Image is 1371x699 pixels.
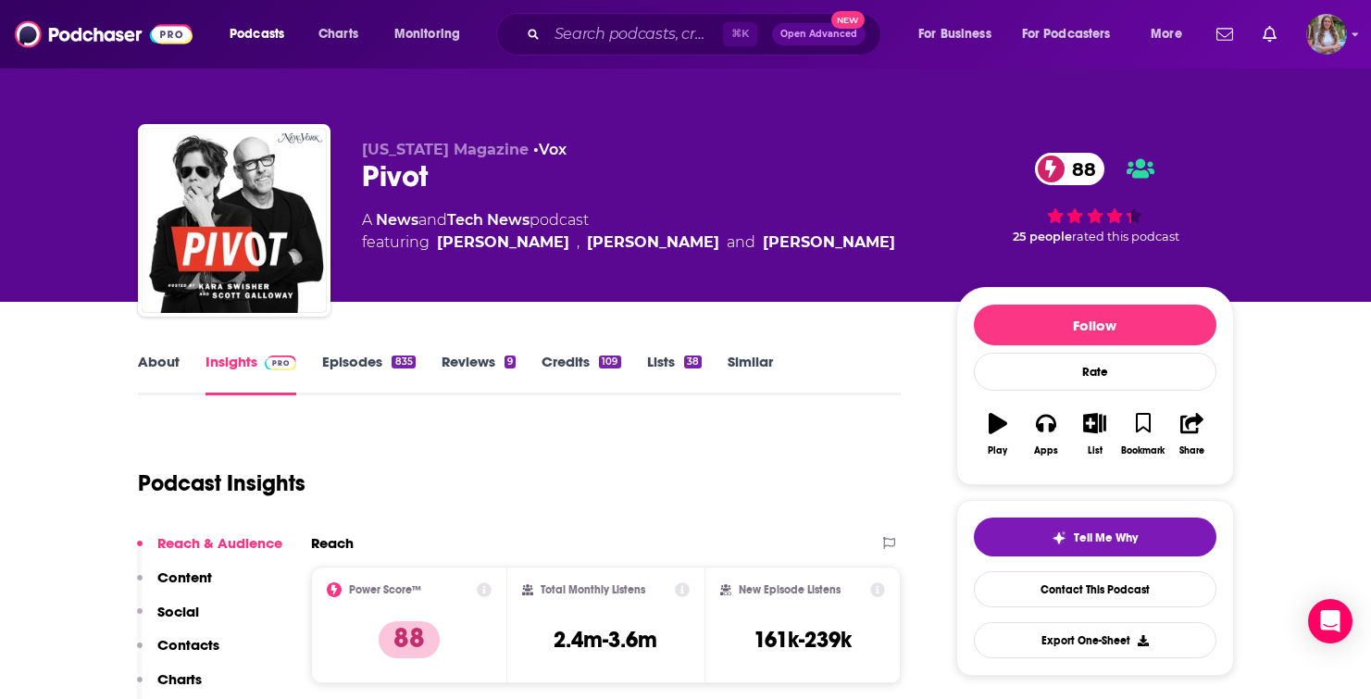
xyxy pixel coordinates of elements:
div: Search podcasts, credits, & more... [514,13,899,56]
p: Charts [157,670,202,688]
h2: Reach [311,534,354,552]
a: Tech News [447,211,530,229]
a: News [376,211,418,229]
p: Reach & Audience [157,534,282,552]
span: Logged in as jnewton [1306,14,1347,55]
div: 9 [505,356,516,368]
span: For Business [918,21,991,47]
img: Podchaser Pro [265,356,297,370]
a: Show notifications dropdown [1255,19,1284,50]
span: , [577,231,580,254]
a: Reviews9 [442,353,516,395]
a: InsightsPodchaser Pro [206,353,297,395]
span: • [533,141,567,158]
div: 88 25 peoplerated this podcast [956,141,1234,256]
button: Follow [974,305,1216,345]
div: Bookmark [1121,445,1165,456]
span: Charts [318,21,358,47]
span: Monitoring [394,21,460,47]
div: Open Intercom Messenger [1308,599,1352,643]
a: Lists38 [647,353,702,395]
a: Show notifications dropdown [1209,19,1240,50]
button: Apps [1022,401,1070,468]
span: rated this podcast [1072,230,1179,243]
div: 835 [392,356,415,368]
button: Share [1167,401,1215,468]
a: Credits109 [542,353,620,395]
button: Content [137,568,212,603]
img: tell me why sparkle [1052,530,1066,545]
span: 25 people [1013,230,1072,243]
button: Contacts [137,636,219,670]
div: List [1088,445,1103,456]
a: Mike Birbiglia [763,231,895,254]
span: ⌘ K [723,22,757,46]
h2: Total Monthly Listens [541,583,645,596]
button: open menu [217,19,308,49]
h2: Power Score™ [349,583,421,596]
span: Open Advanced [780,30,857,39]
a: About [138,353,180,395]
div: Share [1179,445,1204,456]
div: Apps [1034,445,1058,456]
a: Scott Galloway [587,231,719,254]
button: open menu [1010,19,1138,49]
span: 88 [1053,153,1105,185]
span: [US_STATE] Magazine [362,141,529,158]
button: open menu [1138,19,1205,49]
button: Open AdvancedNew [772,23,866,45]
button: Show profile menu [1306,14,1347,55]
a: Kara Swisher [437,231,569,254]
input: Search podcasts, credits, & more... [547,19,723,49]
span: For Podcasters [1022,21,1111,47]
div: Rate [974,353,1216,391]
span: More [1151,21,1182,47]
span: Podcasts [230,21,284,47]
a: 88 [1035,153,1105,185]
img: User Profile [1306,14,1347,55]
img: Podchaser - Follow, Share and Rate Podcasts [15,17,193,52]
button: tell me why sparkleTell Me Why [974,518,1216,556]
button: Reach & Audience [137,534,282,568]
button: Export One-Sheet [974,622,1216,658]
div: A podcast [362,209,895,254]
button: List [1070,401,1118,468]
div: 38 [684,356,702,368]
span: New [831,11,865,29]
h1: Podcast Insights [138,469,305,497]
button: Bookmark [1119,401,1167,468]
div: Play [988,445,1007,456]
a: Charts [306,19,369,49]
button: open menu [905,19,1015,49]
span: Tell Me Why [1074,530,1138,545]
span: featuring [362,231,895,254]
p: Social [157,603,199,620]
img: Pivot [142,128,327,313]
button: Play [974,401,1022,468]
p: Content [157,568,212,586]
button: open menu [381,19,484,49]
a: Similar [728,353,773,395]
p: Contacts [157,636,219,654]
span: and [727,231,755,254]
a: Episodes835 [322,353,415,395]
a: Contact This Podcast [974,571,1216,607]
h3: 161k-239k [754,626,852,654]
h3: 2.4m-3.6m [554,626,657,654]
div: 109 [599,356,620,368]
button: Social [137,603,199,637]
a: Vox [539,141,567,158]
span: and [418,211,447,229]
p: 88 [379,621,440,658]
h2: New Episode Listens [739,583,841,596]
